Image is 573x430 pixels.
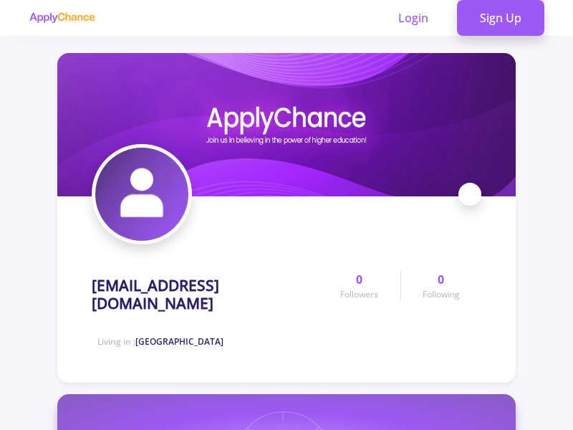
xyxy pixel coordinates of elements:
[57,53,516,196] img: jbn_mahi@yahoo.comcover image
[319,271,400,301] a: 0Followers
[400,271,481,301] a: 0Following
[135,335,223,348] span: [GEOGRAPHIC_DATA]
[423,288,460,301] span: Following
[92,277,319,312] h1: [EMAIL_ADDRESS][DOMAIN_NAME]
[95,148,188,241] img: jbn_mahi@yahoo.comavatar
[29,12,95,24] img: applychance logo text only
[438,271,444,288] span: 0
[356,271,362,288] span: 0
[340,288,378,301] span: Followers
[97,335,223,348] span: Living in :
